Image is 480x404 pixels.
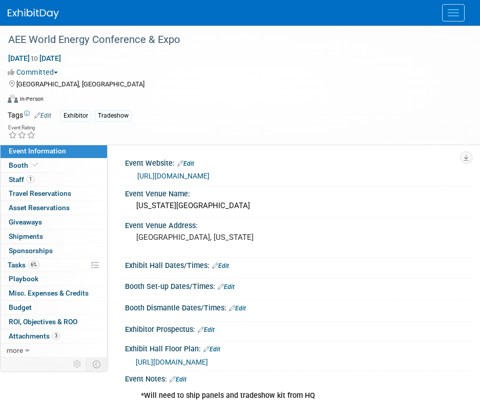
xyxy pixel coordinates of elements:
td: Tags [8,110,51,122]
a: Edit [229,305,246,312]
span: [DATE] [DATE] [8,54,61,63]
a: Sponsorships [1,244,107,258]
span: Sponsorships [9,246,53,255]
a: Event Information [1,144,107,158]
a: Edit [203,346,220,353]
a: Asset Reservations [1,201,107,215]
a: Attachments3 [1,329,107,343]
img: Format-Inperson.png [8,95,18,103]
a: Tasks6% [1,258,107,272]
div: Exhibit Hall Dates/Times: [125,258,472,271]
pre: [GEOGRAPHIC_DATA], [US_STATE] [136,233,461,242]
div: Exhibitor Prospectus: [125,322,472,335]
span: Giveaways [9,218,42,226]
div: Exhibitor [60,110,91,121]
a: Misc. Expenses & Credits [1,286,107,300]
span: 3 [52,332,60,340]
div: Tradeshow [95,110,132,121]
div: Event Website: [125,155,472,169]
span: Attachments [9,332,60,340]
span: to [30,54,39,62]
a: Budget [1,301,107,315]
div: Booth Dismantle Dates/Times: [125,300,472,313]
a: ROI, Objectives & ROO [1,315,107,329]
i: Booth reservation complete [33,162,38,168]
a: Edit [212,262,229,270]
div: Event Venue Name: [125,186,472,199]
span: Playbook [9,275,38,283]
span: Event Information [9,147,66,155]
a: Edit [198,326,215,333]
span: 6% [28,261,39,268]
span: more [7,346,23,354]
div: Event Venue Address: [125,218,472,231]
span: [GEOGRAPHIC_DATA], [GEOGRAPHIC_DATA] [16,80,144,88]
div: Booth Set-up Dates/Times: [125,279,472,292]
td: Personalize Event Tab Strip [69,357,87,371]
span: Booth [9,161,40,169]
a: Shipments [1,230,107,243]
span: Travel Reservations [9,189,71,197]
a: [URL][DOMAIN_NAME] [137,172,210,180]
span: Staff [9,175,34,184]
button: Menu [442,4,465,21]
div: In-Person [19,95,44,103]
a: Staff1 [1,173,107,187]
span: 1 [27,175,34,183]
a: Giveaways [1,215,107,229]
a: Playbook [1,272,107,286]
a: Edit [170,376,186,383]
a: Travel Reservations [1,187,107,200]
div: AEE World Energy Conference & Expo [5,31,460,49]
a: Edit [34,112,51,119]
span: Asset Reservations [9,204,70,212]
div: Event Rating [8,125,36,130]
span: Budget [9,303,32,311]
span: Shipments [9,232,43,240]
span: ROI, Objectives & ROO [9,318,77,326]
span: Tasks [8,261,39,269]
a: Edit [177,160,194,167]
img: ExhibitDay [8,9,59,19]
a: Booth [1,159,107,172]
div: Event Format [8,93,467,108]
a: [URL][DOMAIN_NAME] [136,358,208,366]
div: [US_STATE][GEOGRAPHIC_DATA] [133,198,465,214]
span: Misc. Expenses & Credits [9,289,89,297]
div: Exhibit Hall Floor Plan: [125,341,472,354]
button: Committed [8,67,62,77]
td: Toggle Event Tabs [87,357,108,371]
div: Event Notes: [125,371,472,385]
a: Edit [218,283,235,290]
a: more [1,344,107,357]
